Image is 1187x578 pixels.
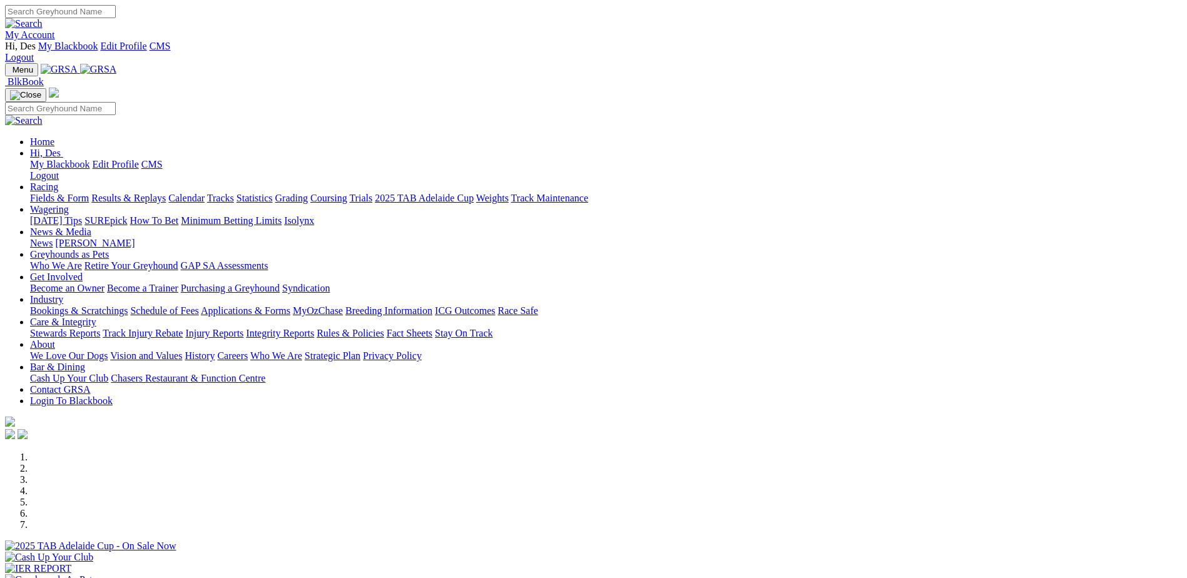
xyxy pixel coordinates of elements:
[30,373,1182,384] div: Bar & Dining
[55,238,135,248] a: [PERSON_NAME]
[5,41,1182,63] div: My Account
[30,384,90,395] a: Contact GRSA
[107,283,178,293] a: Become a Trainer
[497,305,537,316] a: Race Safe
[103,328,183,338] a: Track Injury Rebate
[181,283,280,293] a: Purchasing a Greyhound
[13,65,33,74] span: Menu
[511,193,588,203] a: Track Maintenance
[5,88,46,102] button: Toggle navigation
[217,350,248,361] a: Careers
[30,328,1182,339] div: Care & Integrity
[435,328,492,338] a: Stay On Track
[5,41,36,51] span: Hi, Des
[275,193,308,203] a: Grading
[185,350,215,361] a: History
[5,5,116,18] input: Search
[30,193,89,203] a: Fields & Form
[305,350,360,361] a: Strategic Plan
[5,540,176,552] img: 2025 TAB Adelaide Cup - On Sale Now
[150,41,171,51] a: CMS
[30,350,1182,362] div: About
[30,260,82,271] a: Who We Are
[282,283,330,293] a: Syndication
[30,283,1182,294] div: Get Involved
[30,136,54,147] a: Home
[30,328,100,338] a: Stewards Reports
[30,260,1182,271] div: Greyhounds as Pets
[5,52,34,63] a: Logout
[30,215,1182,226] div: Wagering
[30,148,63,158] a: Hi, Des
[30,181,58,192] a: Racing
[130,305,198,316] a: Schedule of Fees
[8,76,44,87] span: BlkBook
[284,215,314,226] a: Isolynx
[41,64,78,75] img: GRSA
[84,260,178,271] a: Retire Your Greyhound
[5,115,43,126] img: Search
[237,193,273,203] a: Statistics
[5,552,93,563] img: Cash Up Your Club
[30,159,90,170] a: My Blackbook
[18,429,28,439] img: twitter.svg
[30,238,53,248] a: News
[141,159,163,170] a: CMS
[5,18,43,29] img: Search
[5,563,71,574] img: IER REPORT
[387,328,432,338] a: Fact Sheets
[111,373,265,383] a: Chasers Restaurant & Function Centre
[30,305,128,316] a: Bookings & Scratchings
[30,317,96,327] a: Care & Integrity
[181,215,282,226] a: Minimum Betting Limits
[30,148,61,158] span: Hi, Des
[80,64,117,75] img: GRSA
[30,238,1182,249] div: News & Media
[30,395,113,406] a: Login To Blackbook
[49,88,59,98] img: logo-grsa-white.png
[30,283,104,293] a: Become an Owner
[5,417,15,427] img: logo-grsa-white.png
[30,159,1182,181] div: Hi, Des
[201,305,290,316] a: Applications & Forms
[30,170,59,181] a: Logout
[30,226,91,237] a: News & Media
[30,362,85,372] a: Bar & Dining
[30,339,55,350] a: About
[476,193,509,203] a: Weights
[5,29,55,40] a: My Account
[30,271,83,282] a: Get Involved
[5,76,44,87] a: BlkBook
[185,328,243,338] a: Injury Reports
[5,429,15,439] img: facebook.svg
[293,305,343,316] a: MyOzChase
[250,350,302,361] a: Who We Are
[207,193,234,203] a: Tracks
[317,328,384,338] a: Rules & Policies
[5,63,38,76] button: Toggle navigation
[310,193,347,203] a: Coursing
[130,215,179,226] a: How To Bet
[363,350,422,361] a: Privacy Policy
[84,215,127,226] a: SUREpick
[110,350,182,361] a: Vision and Values
[168,193,205,203] a: Calendar
[100,41,146,51] a: Edit Profile
[30,193,1182,204] div: Racing
[30,204,69,215] a: Wagering
[30,350,108,361] a: We Love Our Dogs
[10,90,41,100] img: Close
[38,41,98,51] a: My Blackbook
[30,215,82,226] a: [DATE] Tips
[435,305,495,316] a: ICG Outcomes
[30,249,109,260] a: Greyhounds as Pets
[349,193,372,203] a: Trials
[5,102,116,115] input: Search
[93,159,139,170] a: Edit Profile
[246,328,314,338] a: Integrity Reports
[345,305,432,316] a: Breeding Information
[91,193,166,203] a: Results & Replays
[30,294,63,305] a: Industry
[30,373,108,383] a: Cash Up Your Club
[181,260,268,271] a: GAP SA Assessments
